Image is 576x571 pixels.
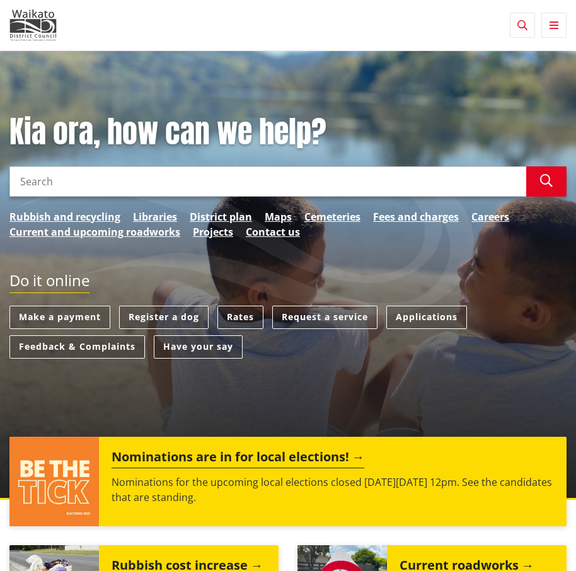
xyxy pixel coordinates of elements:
[304,209,360,224] a: Cemeteries
[9,114,567,151] h1: Kia ora, how can we help?
[9,437,99,526] img: ELECTIONS 2025 (15)
[9,306,110,329] a: Make a payment
[373,209,459,224] a: Fees and charges
[9,9,57,41] img: Waikato District Council - Te Kaunihera aa Takiwaa o Waikato
[471,209,509,224] a: Careers
[9,437,567,526] a: Nominations are in for local elections! Nominations for the upcoming local elections closed [DATE...
[133,209,177,224] a: Libraries
[272,306,377,329] a: Request a service
[386,306,467,329] a: Applications
[112,475,554,505] p: Nominations for the upcoming local elections closed [DATE][DATE] 12pm. See the candidates that ar...
[9,272,89,294] h2: Do it online
[9,209,120,224] a: Rubbish and recycling
[154,335,243,359] a: Have your say
[119,306,209,329] a: Register a dog
[217,306,263,329] a: Rates
[246,224,300,239] a: Contact us
[9,335,145,359] a: Feedback & Complaints
[9,224,180,239] a: Current and upcoming roadworks
[193,224,233,239] a: Projects
[9,166,526,197] input: Search input
[112,449,364,468] h2: Nominations are in for local elections!
[190,209,252,224] a: District plan
[265,209,292,224] a: Maps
